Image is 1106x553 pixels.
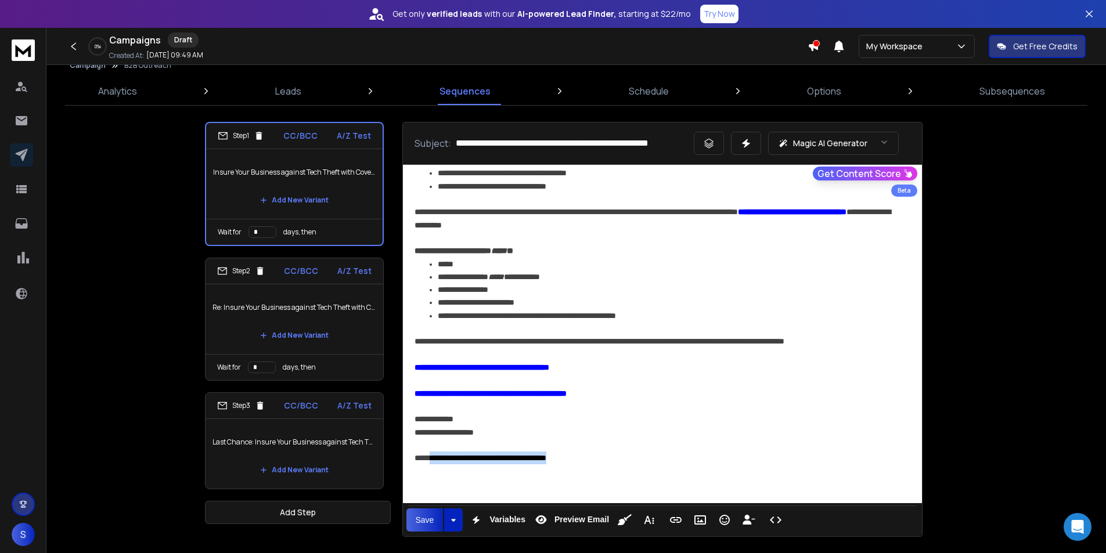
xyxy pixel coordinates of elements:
div: Beta [891,185,917,197]
p: Try Now [704,8,735,20]
button: Add New Variant [251,324,338,347]
button: Get Free Credits [989,35,1086,58]
p: Options [807,84,841,98]
button: Add New Variant [251,189,338,212]
p: Subsequences [979,84,1045,98]
button: Emoticons [714,508,736,532]
p: CC/BCC [283,130,318,142]
p: Get only with our starting at $22/mo [392,8,691,20]
button: Insert Image (Ctrl+P) [689,508,711,532]
strong: verified leads [427,8,482,20]
button: Try Now [700,5,738,23]
p: A/Z Test [337,265,372,277]
p: My Workspace [866,41,927,52]
p: Wait for [217,363,241,372]
button: Add New Variant [251,458,338,482]
a: Subsequences [972,77,1052,105]
a: Sequences [433,77,498,105]
p: Leads [275,84,301,98]
div: Step 2 [217,266,265,276]
h1: Campaigns [109,33,161,47]
p: 0 % [95,43,101,50]
strong: AI-powered Lead Finder, [517,8,616,20]
div: Open Intercom Messenger [1064,513,1091,541]
p: Subject: [415,136,451,150]
img: logo [12,39,35,61]
p: Last Chance: Insure Your Business against Tech Theft with CoverCloud [212,426,376,458]
p: days, then [283,363,316,372]
p: Magic AI Generator [793,138,867,149]
div: Step 3 [217,400,265,411]
p: Schedule [629,84,669,98]
p: B2B Outreach [124,61,171,70]
button: S [12,523,35,546]
p: A/Z Test [337,400,372,411]
li: Step3CC/BCCA/Z TestLast Chance: Insure Your Business against Tech Theft with CoverCloudAdd New Va... [205,392,384,489]
button: Magic AI Generator [768,132,899,155]
a: Analytics [91,77,144,105]
p: Wait for [218,227,242,237]
a: Options [800,77,848,105]
a: Schedule [622,77,676,105]
button: Variables [465,508,528,532]
a: Leads [268,77,308,105]
p: Analytics [98,84,137,98]
button: Save [406,508,444,532]
li: Step2CC/BCCA/Z TestRe: Insure Your Business against Tech Theft with CoverCloudAdd New VariantWait... [205,258,384,381]
div: Draft [168,32,199,48]
p: Insure Your Business against Tech Theft with CoverCloud [213,156,376,189]
span: Variables [487,515,528,525]
button: Preview Email [530,508,611,532]
div: Step 1 [218,131,264,141]
button: Add Step [205,501,391,524]
button: Campaign [70,61,106,70]
p: Sequences [439,84,491,98]
p: [DATE] 09:49 AM [146,50,203,60]
p: A/Z Test [337,130,371,142]
p: Re: Insure Your Business against Tech Theft with CoverCloud [212,291,376,324]
p: CC/BCC [284,265,318,277]
p: CC/BCC [284,400,318,411]
span: Preview Email [552,515,611,525]
p: Created At: [109,51,144,60]
p: Get Free Credits [1013,41,1078,52]
button: Get Content Score [813,167,917,180]
li: Step1CC/BCCA/Z TestInsure Your Business against Tech Theft with CoverCloudAdd New VariantWait for... [205,122,384,246]
p: days, then [283,227,316,237]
